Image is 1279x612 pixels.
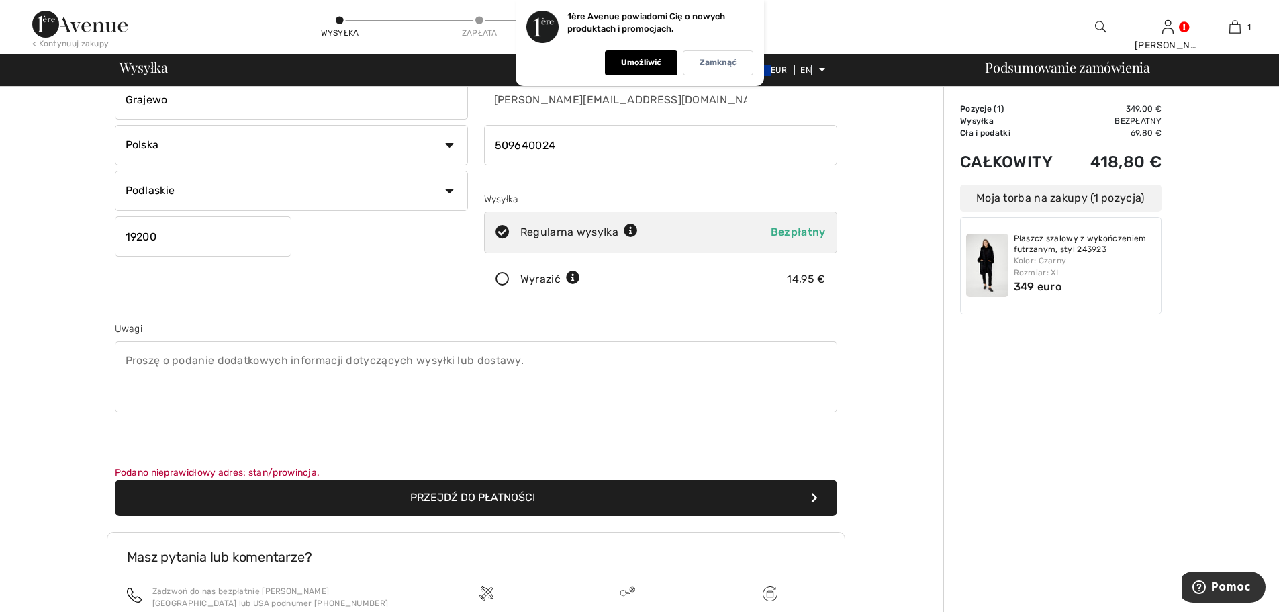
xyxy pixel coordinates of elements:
img: Moje informacje [1162,19,1174,35]
font: ) [1001,104,1004,114]
input: Przenośny [484,125,837,165]
font: Bezpłatny [771,226,826,238]
a: Płaszcz szalowy z wykończeniem futrzanym, styl 243923 [1014,234,1156,255]
img: wyszukaj na stronie internetowej [1095,19,1106,35]
font: Wysyłka [120,58,168,76]
font: numer [PHONE_NUMBER] [286,599,388,608]
font: Cła i podatki [960,128,1010,138]
font: 349 euro [1014,280,1061,293]
img: Darmowa wysyłka przy zamówieniach powyżej 130 funtów [763,586,777,601]
font: < Kontynuuj zakupy [32,39,109,48]
font: 418,80 € [1090,152,1162,171]
img: Płaszcz szalowy z wykończeniem futrzanym, styl 243923 [966,234,1008,297]
font: 14,95 € [787,273,825,286]
font: Podano nieprawidłowy adres: stan/prowincja. [115,467,320,478]
font: 1 [997,104,1001,114]
font: Pozycje ( [960,104,997,114]
button: Przejdź do płatności [115,480,837,516]
font: Wysyłka [321,28,359,38]
input: Kod pocztowy [115,216,291,257]
font: Wysyłka [960,116,994,126]
img: Darmowa wysyłka przy zamówieniach powyżej 130 funtów [479,586,493,601]
img: dzwonić [127,588,142,603]
img: Moja torba [1229,19,1241,35]
font: Masz pytania lub komentarze? [127,549,312,565]
a: 1 [1202,19,1268,35]
font: Bezpłatny [1115,116,1162,126]
font: Wysyłka [484,193,519,205]
iframe: Otwiera widżet, w którym można znaleźć więcej informacji [1182,572,1266,605]
font: Płaszcz szalowy z wykończeniem futrzanym, styl 243923 [1014,234,1147,254]
font: Całkowity [960,152,1053,171]
font: 69,80 € [1131,128,1162,138]
font: Przejdź do płatności [410,491,535,504]
font: EN [800,65,811,75]
img: Dostawa jest błyskawiczna, ponieważ pokrywamy cła! [620,586,635,601]
font: Uwagi [115,323,143,335]
font: Regularna wysyłka [520,226,618,238]
font: Umożliwić [621,58,661,67]
font: 1 [1247,22,1251,32]
font: 349,00 € [1126,104,1162,114]
font: Zamknąć [700,58,737,67]
font: EUR [771,65,787,75]
font: Kolor: Czarny [1014,256,1067,265]
font: Podsumowanie zamówienia [985,58,1150,76]
font: Zapłata [462,28,498,38]
font: Moja torba na zakupy (1 pozycja) [976,191,1145,204]
font: Rozmiar: XL [1014,268,1061,277]
input: Miasto [115,79,468,120]
font: 1ère Avenue powiadomi Cię o nowych produktach i promocjach. [567,11,725,34]
font: Wyrazić [520,273,561,286]
input: E-mail [484,79,749,120]
font: [PERSON_NAME] [1135,40,1213,51]
img: Aleja 1ère [32,11,128,38]
a: Zalogować się [1162,20,1174,33]
font: Zadzwoń do nas bezpłatnie [PERSON_NAME][GEOGRAPHIC_DATA] lub USA pod [152,586,330,608]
